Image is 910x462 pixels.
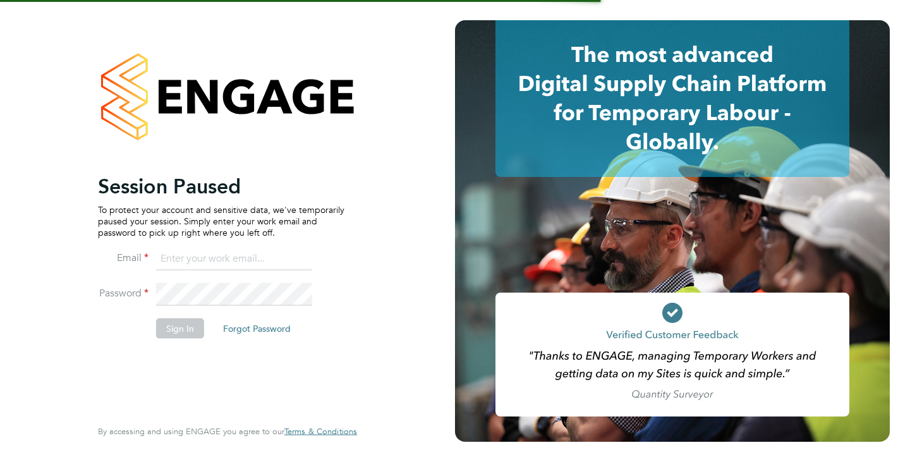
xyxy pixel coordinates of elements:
[98,251,149,264] label: Email
[98,426,357,437] span: By accessing and using ENGAGE you agree to our
[156,248,312,271] input: Enter your work email...
[98,173,344,198] h2: Session Paused
[284,427,357,437] a: Terms & Conditions
[98,204,344,238] p: To protect your account and sensitive data, we've temporarily paused your session. Simply enter y...
[284,426,357,437] span: Terms & Conditions
[213,318,301,338] button: Forgot Password
[98,286,149,300] label: Password
[156,318,204,338] button: Sign In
